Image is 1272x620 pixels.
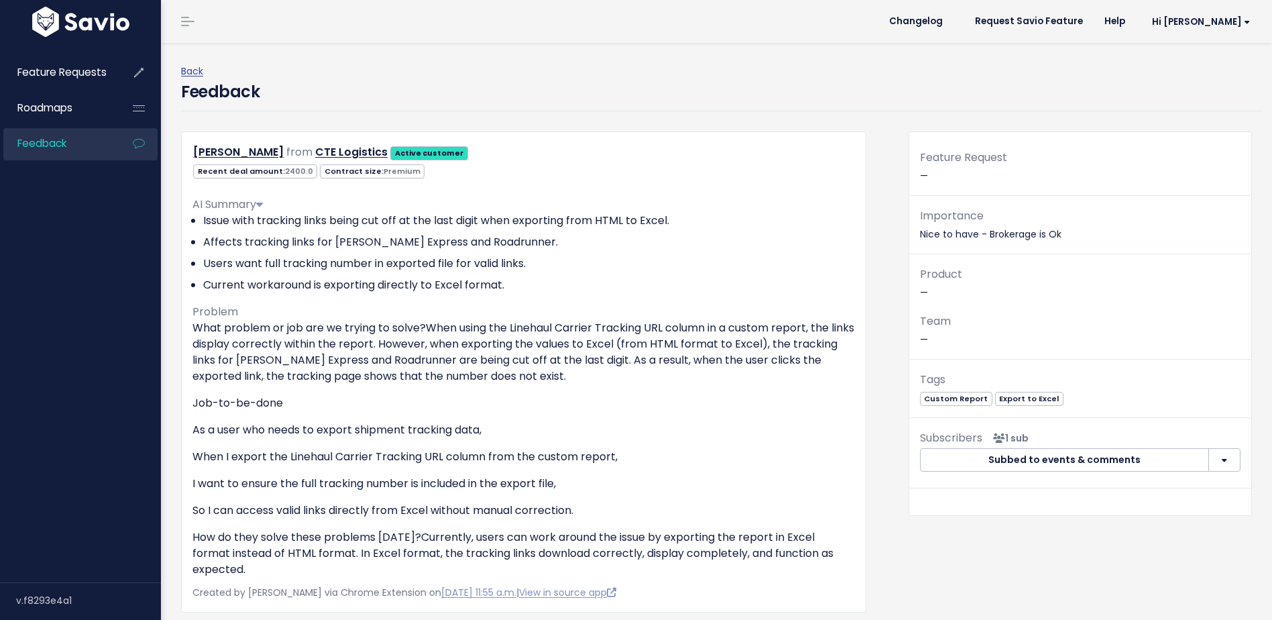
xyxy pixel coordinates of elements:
a: Back [181,64,203,78]
span: Hi [PERSON_NAME] [1152,17,1251,27]
a: CTE Logistics [315,144,388,160]
a: [DATE] 11:55 a.m. [441,586,516,599]
span: Problem [192,304,238,319]
p: I want to ensure the full tracking number is included in the export file, [192,476,855,492]
a: Feature Requests [3,57,111,88]
a: Hi [PERSON_NAME] [1136,11,1261,32]
span: Subscribers [920,430,982,446]
a: Roadmaps [3,93,111,123]
a: Custom Report [920,391,992,405]
p: Job-to-be-done [192,395,855,411]
p: So I can access valid links directly from Excel without manual correction. [192,503,855,519]
span: AI Summary [192,197,263,212]
p: Nice to have - Brokerage is Ok [920,207,1240,243]
div: — [909,148,1251,196]
li: Current workaround is exporting directly to Excel format. [203,277,855,293]
li: Issue with tracking links being cut off at the last digit when exporting from HTML to Excel. [203,213,855,229]
a: Help [1094,11,1136,32]
span: Feature Requests [17,65,107,79]
p: — [920,312,1240,348]
h4: Feedback [181,80,259,104]
span: from [286,144,312,160]
span: Tags [920,372,945,387]
span: Feedback [17,136,66,150]
span: Team [920,313,951,329]
span: Export to Excel [995,392,1063,406]
span: Roadmaps [17,101,72,115]
div: v.f8293e4a1 [16,583,161,618]
a: Request Savio Feature [964,11,1094,32]
span: Premium [384,166,420,176]
span: <p><strong>Subscribers</strong><br><br> - Santiago Ruiz<br> </p> [988,431,1029,445]
span: Recent deal amount: [193,164,317,178]
a: Feedback [3,128,111,159]
button: Subbed to events & comments [920,448,1210,472]
p: — [920,265,1240,301]
span: 2400.0 [285,166,313,176]
li: Users want full tracking number in exported file for valid links. [203,256,855,272]
a: Export to Excel [995,391,1063,405]
span: Importance [920,208,984,223]
strong: Active customer [395,148,464,158]
p: As a user who needs to export shipment tracking data, [192,422,855,438]
p: When I export the Linehaul Carrier Tracking URL column from the custom report, [192,449,855,465]
a: [PERSON_NAME] [193,144,284,160]
span: Product [920,266,962,282]
img: logo-white.9d6f32f41409.svg [29,7,133,37]
li: Affects tracking links for [PERSON_NAME] Express and Roadrunner. [203,234,855,250]
span: Contract size: [320,164,424,178]
span: Created by [PERSON_NAME] via Chrome Extension on | [192,586,616,599]
span: Changelog [889,17,943,26]
span: Custom Report [920,392,992,406]
p: What problem or job are we trying to solve?When using the Linehaul Carrier Tracking URL column in... [192,320,855,384]
p: How do they solve these problems [DATE]?Currently, users can work around the issue by exporting t... [192,529,855,578]
span: Feature Request [920,150,1007,165]
a: View in source app [519,586,616,599]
